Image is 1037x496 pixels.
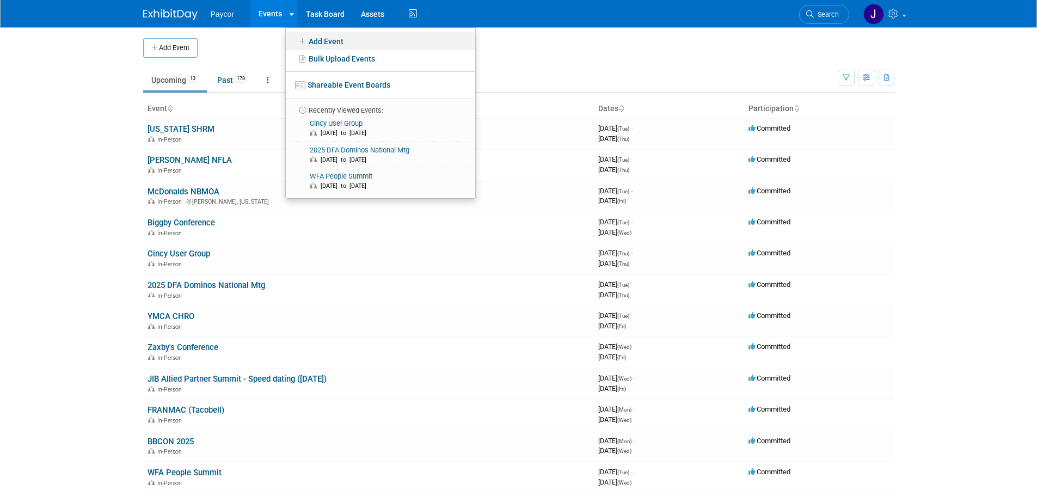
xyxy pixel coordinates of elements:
span: (Fri) [617,198,626,204]
a: Past178 [209,70,256,90]
img: In-Person Event [148,448,155,454]
span: [DATE] [598,311,633,320]
span: - [633,342,635,351]
span: In-Person [157,354,185,362]
span: (Wed) [617,376,631,382]
img: seventboard-3.png [295,81,305,89]
span: [DATE] [598,446,631,455]
span: Committed [748,374,790,382]
span: (Tue) [617,188,629,194]
span: - [633,374,635,382]
span: Committed [748,249,790,257]
span: (Tue) [617,282,629,288]
span: (Thu) [617,167,629,173]
span: - [631,468,633,476]
span: In-Person [157,417,185,424]
span: [DATE] to [DATE] [321,156,372,163]
span: [DATE] [598,374,635,382]
th: Participation [744,100,894,118]
span: (Wed) [617,344,631,350]
span: - [631,218,633,226]
span: (Fri) [617,354,626,360]
a: [US_STATE] SHRM [148,124,214,134]
span: [DATE] [598,249,633,257]
span: (Mon) [617,407,631,413]
a: Upcoming13 [143,70,207,90]
button: Add Event [143,38,198,58]
span: [DATE] [598,259,629,267]
span: In-Person [157,136,185,143]
img: In-Person Event [148,354,155,360]
span: [DATE] [598,353,626,361]
span: [DATE] [598,228,631,236]
span: - [631,124,633,132]
span: In-Person [157,386,185,393]
span: In-Person [157,230,185,237]
span: Search [814,10,839,19]
span: [DATE] [598,342,635,351]
span: Paycor [211,10,235,19]
span: In-Person [157,261,185,268]
a: Sort by Participation Type [794,104,799,113]
img: Jenny Campbell [863,4,884,25]
span: (Thu) [617,250,629,256]
img: In-Person Event [148,167,155,173]
img: In-Person Event [148,198,155,204]
span: [DATE] [598,291,629,299]
span: (Wed) [617,230,631,236]
span: - [633,437,635,445]
a: FRANMAC (Tacobell) [148,405,224,415]
span: In-Person [157,292,185,299]
span: [DATE] [598,124,633,132]
span: Committed [748,342,790,351]
span: (Wed) [617,480,631,486]
a: Bulk Upload Events [286,50,475,68]
span: 178 [234,75,248,83]
a: Sort by Event Name [167,104,173,113]
span: [DATE] [598,197,626,205]
span: 13 [187,75,199,83]
span: (Tue) [617,313,629,319]
span: (Thu) [617,292,629,298]
a: McDonalds NBMOA [148,187,219,197]
a: YMCA CHRO [148,311,194,321]
span: - [631,311,633,320]
span: [DATE] [598,218,633,226]
a: Biggby Conference [148,218,215,228]
span: [DATE] to [DATE] [321,130,372,137]
span: In-Person [157,480,185,487]
span: [DATE] to [DATE] [321,182,372,189]
a: JIB Allied Partner Summit - Speed dating ([DATE]) [148,374,327,384]
img: In-Person Event [148,386,155,391]
span: [DATE] [598,322,626,330]
img: In-Person Event [148,292,155,298]
span: (Fri) [617,386,626,392]
th: Dates [594,100,744,118]
a: Sort by Start Date [618,104,624,113]
span: Committed [748,187,790,195]
span: [DATE] [598,134,629,143]
span: [DATE] [598,155,633,163]
span: [DATE] [598,187,633,195]
a: WFA People Summit [DATE] to [DATE] [289,168,471,194]
span: (Wed) [617,448,631,454]
span: [DATE] [598,415,631,424]
span: (Tue) [617,157,629,163]
span: [DATE] [598,478,631,486]
a: WFA People Summit [148,468,222,477]
span: [DATE] [598,166,629,174]
a: Cincy User Group [148,249,210,259]
span: [DATE] [598,384,626,393]
a: Shareable Event Boards [286,75,475,95]
a: Add Event [286,32,475,50]
a: Search [799,5,849,24]
span: Committed [748,280,790,289]
img: In-Person Event [148,230,155,235]
a: 2025 DFA Dominos National Mtg [148,280,265,290]
a: Cincy User Group [DATE] to [DATE] [289,115,471,142]
span: In-Person [157,448,185,455]
img: In-Person Event [148,136,155,142]
span: Committed [748,437,790,445]
div: [PERSON_NAME], [US_STATE] [148,197,590,205]
span: In-Person [157,198,185,205]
